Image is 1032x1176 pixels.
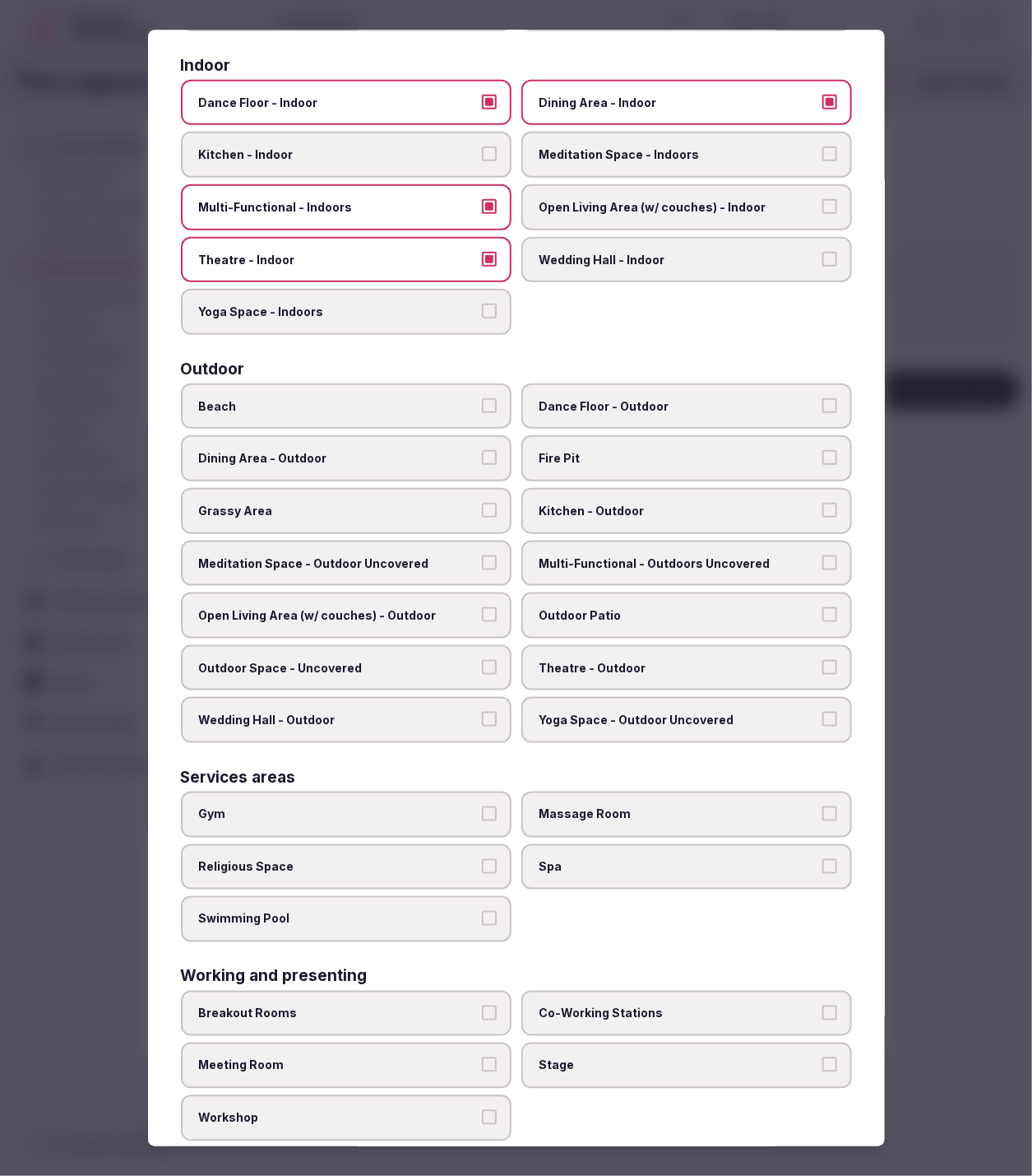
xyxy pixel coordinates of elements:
button: Fire Pit [822,451,837,466]
span: Multi-Functional - Outdoors Uncovered [539,555,817,572]
span: Gym [199,806,477,823]
button: Swimming Pool [482,911,497,926]
button: Multi-Functional - Indoors [482,199,497,214]
span: Dance Floor - Indoor [199,95,477,111]
button: Meditation Space - Indoors [822,147,837,162]
span: Meditation Space - Indoors [539,147,817,164]
h3: Services areas [181,769,296,785]
button: Workshop [482,1110,497,1125]
span: Stage [539,1058,817,1075]
button: Theatre - Indoor [482,252,497,267]
span: Kitchen - Outdoor [539,503,817,519]
h3: Outdoor [181,361,245,377]
span: Outdoor Patio [539,607,817,624]
button: Massage Room [822,806,837,821]
span: Multi-Functional - Indoors [199,199,477,216]
button: Religious Space [482,859,497,874]
span: Meditation Space - Outdoor Uncovered [199,555,477,572]
span: Swimming Pool [199,911,477,927]
span: Wedding Hall - Indoor [539,252,817,268]
button: Outdoor Patio [822,607,837,622]
button: Dining Area - Indoor [822,95,837,109]
span: Theatre - Indoor [199,252,477,268]
button: Kitchen - Outdoor [822,503,837,518]
span: Spa [539,859,817,876]
button: Dance Floor - Outdoor [822,398,837,413]
span: Yoga Space - Indoors [199,304,477,320]
span: Yoga Space - Outdoor Uncovered [539,713,817,729]
span: Massage Room [539,806,817,823]
span: Grassy Area [199,503,477,519]
button: Yoga Space - Outdoor Uncovered [822,713,837,727]
button: Meeting Room [482,1058,497,1073]
span: Religious Space [199,859,477,876]
span: Dining Area - Indoor [539,95,817,111]
button: Grassy Area [482,503,497,518]
span: Workshop [199,1110,477,1127]
span: Outdoor Space - Uncovered [199,660,477,676]
span: Fire Pit [539,451,817,467]
h3: Indoor [181,58,231,73]
span: Kitchen - Indoor [199,147,477,164]
button: Dance Floor - Indoor [482,95,497,109]
span: Co-Working Stations [539,1006,817,1022]
button: Multi-Functional - Outdoors Uncovered [822,555,837,570]
button: Meditation Space - Outdoor Uncovered [482,555,497,570]
button: Dining Area - Outdoor [482,451,497,466]
button: Yoga Space - Indoors [482,304,497,318]
span: Dining Area - Outdoor [199,451,477,467]
button: Beach [482,398,497,413]
span: Open Living Area (w/ couches) - Outdoor [199,607,477,624]
button: Breakout Rooms [482,1006,497,1020]
span: Beach [199,398,477,415]
span: Dance Floor - Outdoor [539,398,817,415]
span: Meeting Room [199,1058,477,1075]
button: Co-Working Stations [822,1006,837,1020]
button: Wedding Hall - Outdoor [482,713,497,727]
span: Wedding Hall - Outdoor [199,713,477,729]
button: Open Living Area (w/ couches) - Outdoor [482,607,497,622]
button: Gym [482,806,497,821]
button: Wedding Hall - Indoor [822,252,837,267]
button: Kitchen - Indoor [482,147,497,162]
button: Open Living Area (w/ couches) - Indoor [822,199,837,214]
button: Outdoor Space - Uncovered [482,660,497,675]
span: Theatre - Outdoor [539,660,817,676]
button: Stage [822,1058,837,1073]
span: Open Living Area (w/ couches) - Indoor [539,199,817,216]
button: Spa [822,859,837,874]
button: Theatre - Outdoor [822,660,837,675]
h3: Working and presenting [181,969,368,984]
span: Breakout Rooms [199,1006,477,1022]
